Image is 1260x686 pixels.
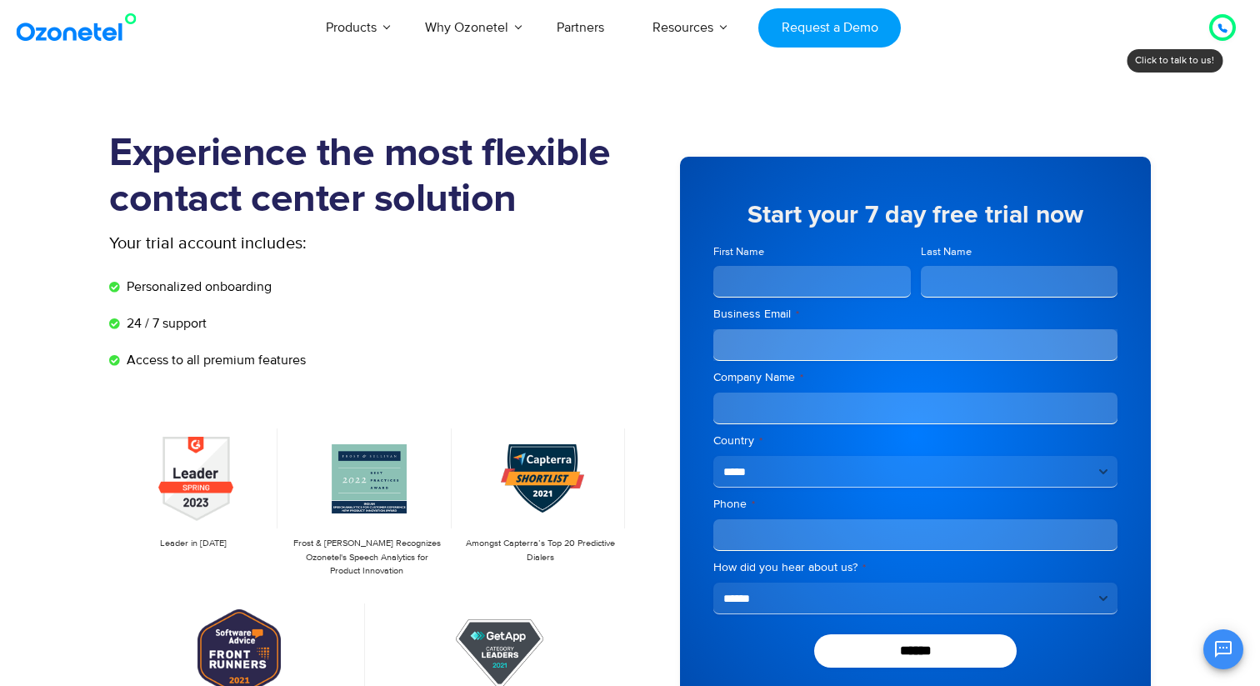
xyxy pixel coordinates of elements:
[291,537,442,578] p: Frost & [PERSON_NAME] Recognizes Ozonetel's Speech Analytics for Product Innovation
[122,277,272,297] span: Personalized onboarding
[713,369,1117,386] label: Company Name
[109,131,630,223] h1: Experience the most flexible contact center solution
[109,231,505,256] p: Your trial account includes:
[713,203,1117,228] h5: Start your 7 day free trial now
[921,244,1118,260] label: Last Name
[122,350,306,370] span: Access to all premium features
[713,244,911,260] label: First Name
[713,306,1117,323] label: Business Email
[1203,629,1243,669] button: Open chat
[713,433,1117,449] label: Country
[117,537,269,551] p: Leader in [DATE]
[758,8,901,48] a: Request a Demo
[122,313,207,333] span: 24 / 7 support
[713,559,1117,576] label: How did you hear about us?
[465,537,617,564] p: Amongst Capterra’s Top 20 Predictive Dialers
[713,496,1117,513] label: Phone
